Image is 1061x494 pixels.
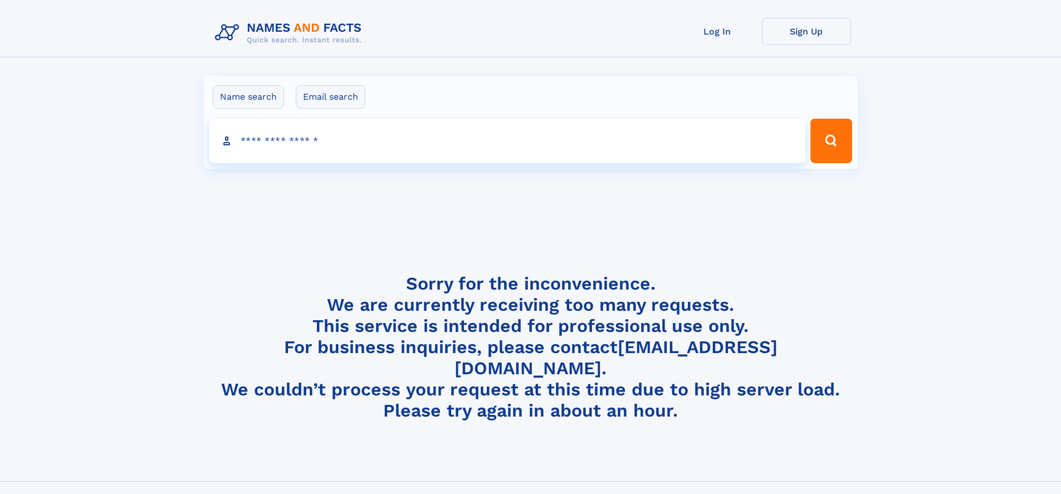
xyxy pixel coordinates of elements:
[211,273,851,422] h4: Sorry for the inconvenience. We are currently receiving too many requests. This service is intend...
[209,119,806,163] input: search input
[673,18,762,45] a: Log In
[454,336,778,379] a: [EMAIL_ADDRESS][DOMAIN_NAME]
[296,85,365,109] label: Email search
[211,18,371,48] img: Logo Names and Facts
[213,85,284,109] label: Name search
[762,18,851,45] a: Sign Up
[810,119,852,163] button: Search Button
